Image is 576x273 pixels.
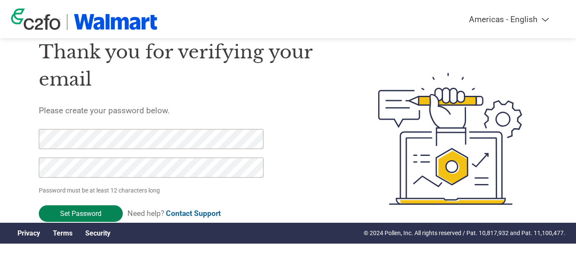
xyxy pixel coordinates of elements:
h1: Thank you for verifying your email [39,38,338,93]
a: Terms [53,229,72,237]
p: Password must be at least 12 characters long [39,186,266,195]
a: Security [85,229,110,237]
img: create-password [363,26,538,252]
span: Need help? [127,209,221,218]
img: Walmart [74,14,158,30]
a: Contact Support [166,209,221,218]
input: Set Password [39,205,123,222]
h5: Please create your password below. [39,106,338,115]
p: © 2024 Pollen, Inc. All rights reserved / Pat. 10,817,932 and Pat. 11,100,477. [364,229,565,238]
a: Privacy [17,229,40,237]
img: c2fo logo [11,9,61,30]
